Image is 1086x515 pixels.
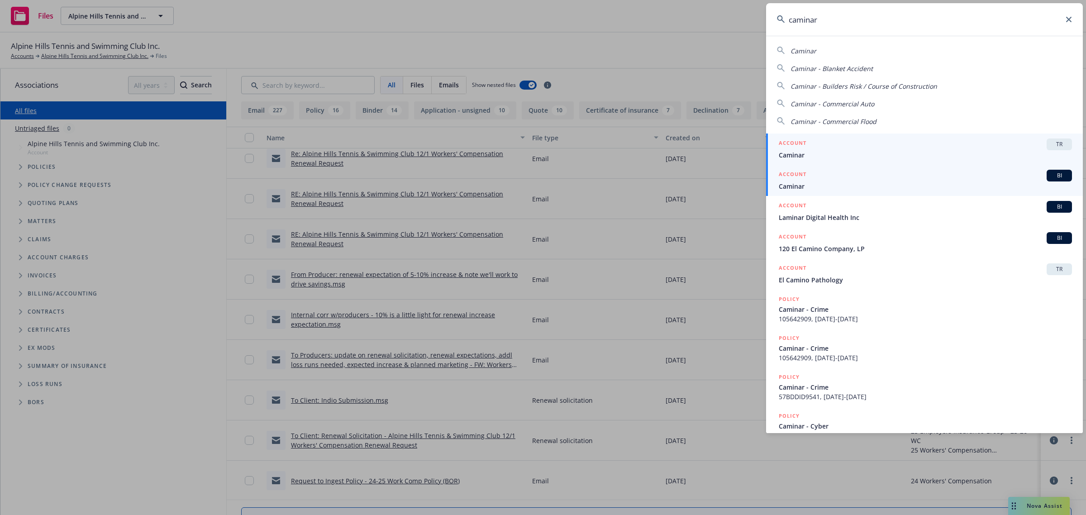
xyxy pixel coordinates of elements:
[766,134,1083,165] a: ACCOUNTTRCaminar
[779,232,806,243] h5: ACCOUNT
[779,392,1072,401] span: 57BDDID9541, [DATE]-[DATE]
[779,138,806,149] h5: ACCOUNT
[791,64,873,73] span: Caminar - Blanket Accident
[766,406,1083,445] a: POLICYCaminar - Cyber107112880, [DATE]-[DATE]
[779,244,1072,253] span: 120 El Camino Company, LP
[779,431,1072,440] span: 107112880, [DATE]-[DATE]
[766,3,1083,36] input: Search...
[779,275,1072,285] span: El Camino Pathology
[779,382,1072,392] span: Caminar - Crime
[779,343,1072,353] span: Caminar - Crime
[1050,172,1068,180] span: BI
[791,117,876,126] span: Caminar - Commercial Flood
[779,353,1072,362] span: 105642909, [DATE]-[DATE]
[766,258,1083,290] a: ACCOUNTTREl Camino Pathology
[779,295,800,304] h5: POLICY
[779,314,1072,324] span: 105642909, [DATE]-[DATE]
[779,201,806,212] h5: ACCOUNT
[779,372,800,381] h5: POLICY
[1050,140,1068,148] span: TR
[1050,234,1068,242] span: BI
[791,82,937,91] span: Caminar - Builders Risk / Course of Construction
[766,290,1083,329] a: POLICYCaminar - Crime105642909, [DATE]-[DATE]
[779,421,1072,431] span: Caminar - Cyber
[766,367,1083,406] a: POLICYCaminar - Crime57BDDID9541, [DATE]-[DATE]
[766,227,1083,258] a: ACCOUNTBI120 El Camino Company, LP
[779,170,806,181] h5: ACCOUNT
[1050,265,1068,273] span: TR
[779,213,1072,222] span: Laminar Digital Health Inc
[779,305,1072,314] span: Caminar - Crime
[779,411,800,420] h5: POLICY
[779,150,1072,160] span: Caminar
[791,100,874,108] span: Caminar - Commercial Auto
[779,334,800,343] h5: POLICY
[791,47,816,55] span: Caminar
[779,263,806,274] h5: ACCOUNT
[766,196,1083,227] a: ACCOUNTBILaminar Digital Health Inc
[766,329,1083,367] a: POLICYCaminar - Crime105642909, [DATE]-[DATE]
[779,181,1072,191] span: Caminar
[1050,203,1068,211] span: BI
[766,165,1083,196] a: ACCOUNTBICaminar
